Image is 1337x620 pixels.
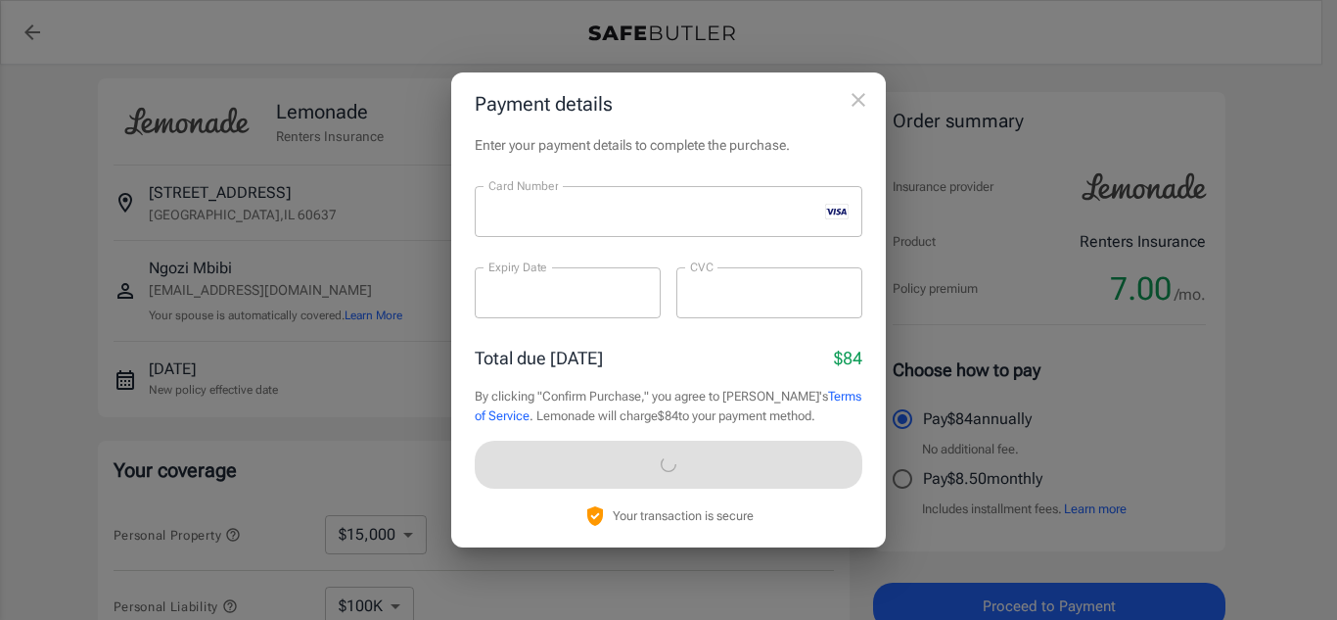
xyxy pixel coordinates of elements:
[475,135,862,155] p: Enter your payment details to complete the purchase.
[690,259,714,275] label: CVC
[451,72,886,135] h2: Payment details
[834,345,862,371] p: $84
[825,204,849,219] svg: visa
[488,177,558,194] label: Card Number
[690,284,849,303] iframe: Secure CVC input frame
[488,259,547,275] label: Expiry Date
[488,284,647,303] iframe: Secure expiration date input frame
[613,506,754,525] p: Your transaction is secure
[475,387,862,425] p: By clicking "Confirm Purchase," you agree to [PERSON_NAME]'s . Lemonade will charge $84 to your p...
[488,203,817,221] iframe: Secure card number input frame
[475,389,861,423] a: Terms of Service
[475,345,603,371] p: Total due [DATE]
